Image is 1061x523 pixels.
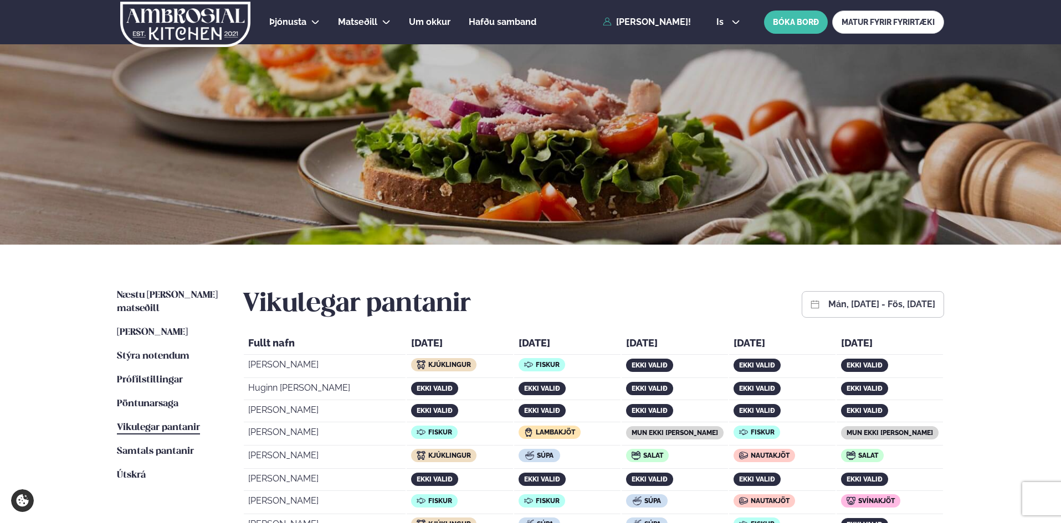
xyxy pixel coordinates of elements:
span: is [716,18,727,27]
span: ekki valið [417,475,453,483]
a: [PERSON_NAME]! [603,17,691,27]
span: Fiskur [428,497,452,505]
span: Matseðill [338,17,377,27]
span: Vikulegar pantanir [117,423,200,432]
th: [DATE] [407,334,513,355]
span: [PERSON_NAME] [117,328,188,337]
a: Næstu [PERSON_NAME] matseðill [117,289,221,315]
span: Salat [643,452,663,459]
img: icon img [739,496,748,505]
span: ekki valið [739,361,775,369]
span: Pöntunarsaga [117,399,178,408]
span: ekki valið [847,361,883,369]
span: ekki valið [847,385,883,392]
span: ekki valið [847,475,883,483]
span: Salat [858,452,878,459]
span: Svínakjöt [858,497,895,505]
span: Samtals pantanir [117,447,194,456]
a: Vikulegar pantanir [117,421,200,434]
span: Fiskur [428,428,452,436]
span: ekki valið [632,475,668,483]
img: icon img [632,451,640,460]
td: Huginn [PERSON_NAME] [244,379,406,400]
span: ekki valið [524,407,560,415]
span: Súpa [537,452,553,459]
span: ekki valið [847,407,883,415]
span: ekki valið [632,385,668,392]
button: is [708,18,749,27]
img: icon img [525,451,534,460]
img: logo [119,2,252,47]
button: mán, [DATE] - fös, [DATE] [828,300,935,309]
span: ekki valið [524,475,560,483]
img: icon img [417,451,426,460]
span: ekki valið [632,361,668,369]
img: icon img [417,360,426,369]
img: icon img [847,496,855,505]
td: [PERSON_NAME] [244,356,406,378]
td: [PERSON_NAME] [244,470,406,491]
th: [DATE] [729,334,836,355]
td: [PERSON_NAME] [244,447,406,469]
span: Þjónusta [269,17,306,27]
td: [PERSON_NAME] [244,401,406,422]
img: icon img [524,496,533,505]
th: Fullt nafn [244,334,406,355]
a: Matseðill [338,15,377,29]
span: Nautakjöt [751,497,790,505]
img: icon img [739,428,748,437]
span: ekki valið [739,475,775,483]
span: ekki valið [524,385,560,392]
a: Útskrá [117,469,146,482]
th: [DATE] [622,334,728,355]
a: Stýra notendum [117,350,189,363]
a: [PERSON_NAME] [117,326,188,339]
img: icon img [633,496,642,505]
button: BÓKA BORÐ [764,11,828,34]
img: icon img [847,451,855,460]
a: Prófílstillingar [117,374,183,387]
a: Um okkur [409,15,450,29]
img: icon img [417,428,426,437]
span: Lambakjöt [536,428,575,436]
span: Súpa [644,497,661,505]
a: Pöntunarsaga [117,397,178,411]
span: Fiskur [751,428,775,436]
img: icon img [524,360,533,369]
span: ekki valið [417,407,453,415]
span: mun ekki [PERSON_NAME] [847,429,933,437]
span: Útskrá [117,470,146,480]
span: ekki valið [739,407,775,415]
a: Cookie settings [11,489,34,512]
td: [PERSON_NAME] [244,423,406,446]
a: Hafðu samband [469,15,536,29]
img: icon img [739,451,748,460]
th: [DATE] [837,334,943,355]
span: ekki valið [632,407,668,415]
span: Hafðu samband [469,17,536,27]
span: Stýra notendum [117,351,189,361]
span: Næstu [PERSON_NAME] matseðill [117,291,218,313]
th: [DATE] [514,334,621,355]
h2: Vikulegar pantanir [243,289,471,320]
a: MATUR FYRIR FYRIRTÆKI [832,11,944,34]
span: Kjúklingur [428,361,471,369]
span: Fiskur [536,497,560,505]
a: Þjónusta [269,15,306,29]
span: Fiskur [536,361,560,369]
td: [PERSON_NAME] [244,492,406,514]
span: Um okkur [409,17,450,27]
span: mun ekki [PERSON_NAME] [632,429,718,437]
span: Nautakjöt [751,452,790,459]
span: Prófílstillingar [117,375,183,385]
img: icon img [524,428,533,437]
a: Samtals pantanir [117,445,194,458]
span: ekki valið [739,385,775,392]
span: Kjúklingur [428,452,471,459]
img: icon img [417,496,426,505]
span: ekki valið [417,385,453,392]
